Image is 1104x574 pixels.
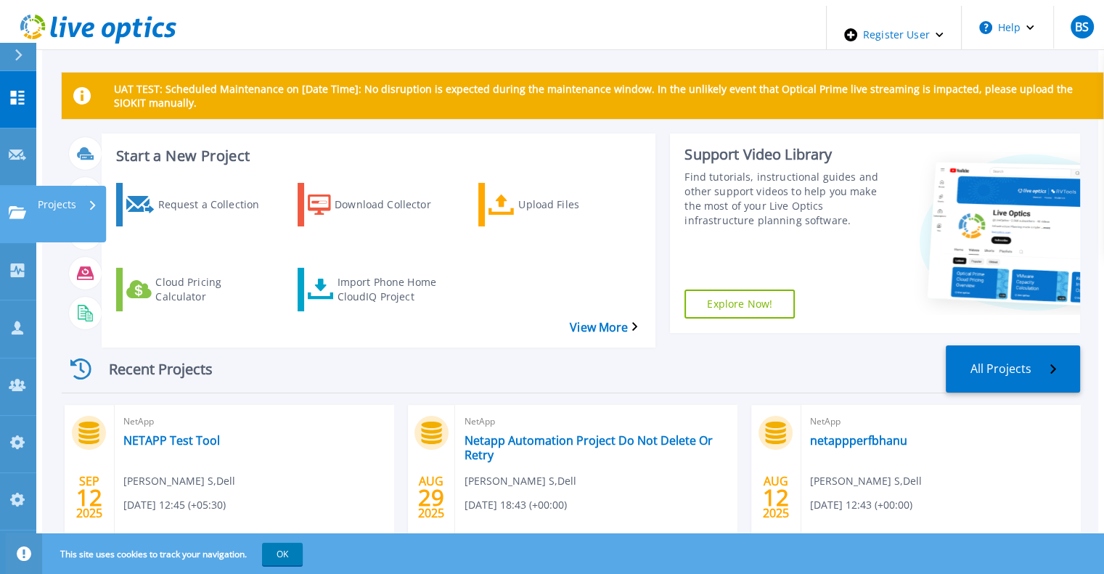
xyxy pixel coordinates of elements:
a: Download Collector [298,183,473,226]
div: Find tutorials, instructional guides and other support videos to help you make the most of your L... [684,170,890,228]
span: 12 [76,491,102,504]
div: Support Video Library [684,145,890,164]
a: netappperfbhanu [810,433,907,448]
span: 12 [763,491,789,504]
p: UAT TEST: Scheduled Maintenance on [Date Time]: No disruption is expected during the maintenance ... [114,82,1092,110]
a: Cloud Pricing Calculator [116,268,292,311]
div: Register User [827,6,961,64]
div: Upload Files [518,186,634,223]
span: [DATE] 12:43 (+00:00) [810,497,912,513]
div: AUG 2025 [417,471,445,524]
span: [PERSON_NAME] S , Dell [810,473,922,489]
span: 29 [418,491,444,504]
div: Download Collector [335,186,451,223]
span: BS [1075,21,1089,33]
span: NetApp [464,414,727,430]
p: Projects [38,186,76,224]
a: Netapp Automation Project Do Not Delete Or Retry [464,433,727,462]
span: [DATE] 12:45 (+05:30) [123,497,226,513]
button: OK [262,543,303,565]
button: Help [962,6,1052,49]
h3: Start a New Project [116,148,637,164]
span: [DATE] 18:43 (+00:00) [464,497,566,513]
a: Request a Collection [116,183,292,226]
a: Upload Files [478,183,654,226]
div: Import Phone Home CloudIQ Project [337,271,453,308]
span: NetApp [123,414,385,430]
div: Request a Collection [158,186,274,223]
a: Explore Now! [684,290,795,319]
span: NetApp [810,414,1071,430]
a: All Projects [946,345,1080,393]
div: Recent Projects [62,351,236,387]
span: [PERSON_NAME] S , Dell [464,473,576,489]
span: This site uses cookies to track your navigation. [46,543,303,565]
a: NETAPP Test Tool [123,433,220,448]
a: View More [570,321,637,335]
span: [PERSON_NAME] S , Dell [123,473,235,489]
div: Cloud Pricing Calculator [155,271,271,308]
div: AUG 2025 [762,471,790,524]
div: SEP 2025 [75,471,103,524]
